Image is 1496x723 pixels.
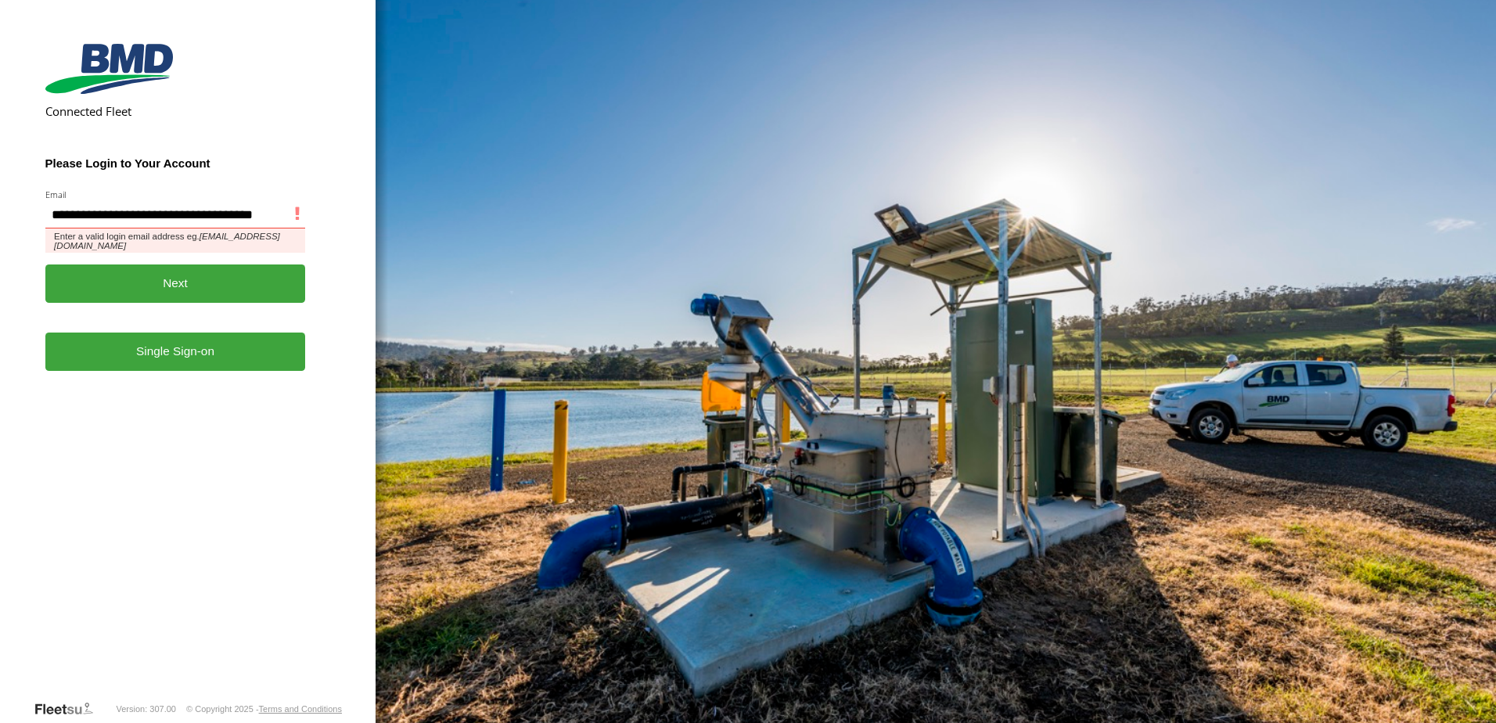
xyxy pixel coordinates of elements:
div: Version: 307.00 [117,704,176,714]
div: © Copyright 2025 - [186,704,342,714]
a: Single Sign-on [45,333,306,371]
em: [EMAIL_ADDRESS][DOMAIN_NAME] [54,232,280,250]
a: Terms and Conditions [259,704,342,714]
img: BMD [45,44,173,94]
button: Next [45,264,306,303]
span: Enter a valid login email address eg. [45,228,306,253]
h2: Connected Fleet [45,103,306,119]
a: Visit our Website [34,701,106,717]
h3: Please Login to Your Account [45,156,306,170]
label: Email [45,189,306,200]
